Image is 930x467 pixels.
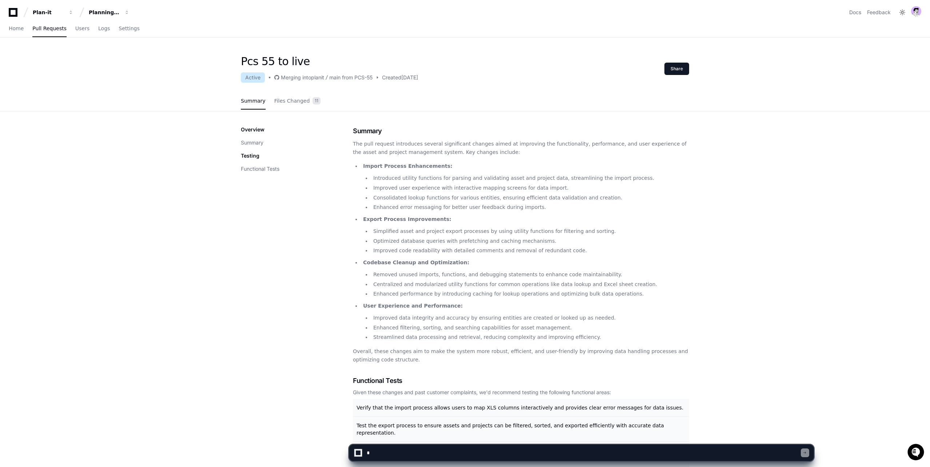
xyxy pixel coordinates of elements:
[25,62,95,67] div: We're offline, we'll be back soon
[357,405,683,411] span: Verify that the import process allows users to map XLS columns interactively and provides clear e...
[382,74,401,81] span: Created
[371,194,689,202] li: Consolidated lookup functions for various entities, ensuring efficient data validation and creation.
[363,163,452,169] strong: Import Process Enhancements:
[241,99,266,103] span: Summary
[98,20,110,37] a: Logs
[86,6,132,19] button: Planning Plan-it
[9,20,24,37] a: Home
[75,20,90,37] a: Users
[98,26,110,31] span: Logs
[371,227,689,236] li: Simplified asset and project export processes by using utility functions for filtering and sorting.
[371,333,689,341] li: Streamlined data processing and retrieval, reducing complexity and improving efficiency.
[241,165,279,173] button: Functional Tests
[241,152,259,159] p: Testing
[363,216,451,222] strong: Export Process Improvements:
[907,443,926,463] iframe: Open customer support
[911,6,921,16] img: avatar
[119,20,139,37] a: Settings
[124,56,132,65] button: Start new chat
[849,9,861,16] a: Docs
[371,270,689,279] li: Removed unused imports, functions, and debugging statements to enhance code maintainability.
[9,26,24,31] span: Home
[32,20,66,37] a: Pull Requests
[7,7,22,22] img: PlayerZero
[313,97,321,104] span: 11
[371,184,689,192] li: Improved user experience with interactive mapping screens for data import.
[7,29,132,41] div: Welcome
[89,9,120,16] div: Planning Plan-it
[371,290,689,298] li: Enhanced performance by introducing caching for lookup operations and optimizing bulk data operat...
[363,260,469,265] strong: Codebase Cleanup and Optimization:
[353,126,689,136] h1: Summary
[353,389,689,396] div: Given these changes and past customer complaints, we'd recommend testing the following functional...
[241,55,418,68] h1: Pcs 55 to live
[241,139,263,146] button: Summary
[75,26,90,31] span: Users
[353,347,689,364] p: Overall, these changes aim to make the system more robust, efficient, and user-friendly by improv...
[30,6,76,19] button: Plan-it
[311,74,324,81] div: planit
[371,203,689,211] li: Enhanced error messaging for better user feedback during imports.
[281,74,311,81] div: Merging into
[241,126,265,133] p: Overview
[401,74,418,81] span: [DATE]
[119,26,139,31] span: Settings
[32,26,66,31] span: Pull Requests
[7,54,20,67] img: 1736555170064-99ba0984-63c1-480f-8ee9-699278ef63ed
[371,280,689,289] li: Centralized and modularized utility functions for common operations like data lookup and Excel sh...
[25,54,119,62] div: Start new chat
[371,237,689,245] li: Optimized database queries with prefetching and caching mechanisms.
[357,423,664,436] span: Test the export process to ensure assets and projects can be filtered, sorted, and exported effic...
[329,74,373,81] div: main from PCS-55
[241,72,265,83] div: Active
[363,303,463,309] strong: User Experience and Performance:
[353,376,402,386] span: Functional Tests
[867,9,891,16] button: Feedback
[353,140,689,157] p: The pull request introduces several significant changes aimed at improving the functionality, per...
[51,76,88,82] a: Powered byPylon
[371,246,689,255] li: Improved code readability with detailed comments and removal of redundant code.
[371,174,689,182] li: Introduced utility functions for parsing and validating asset and project data, streamlining the ...
[371,314,689,322] li: Improved data integrity and accuracy by ensuring entities are created or looked up as needed.
[664,63,689,75] button: Share
[72,76,88,82] span: Pylon
[33,9,64,16] div: Plan-it
[371,324,689,332] li: Enhanced filtering, sorting, and searching capabilities for asset management.
[274,99,310,103] span: Files Changed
